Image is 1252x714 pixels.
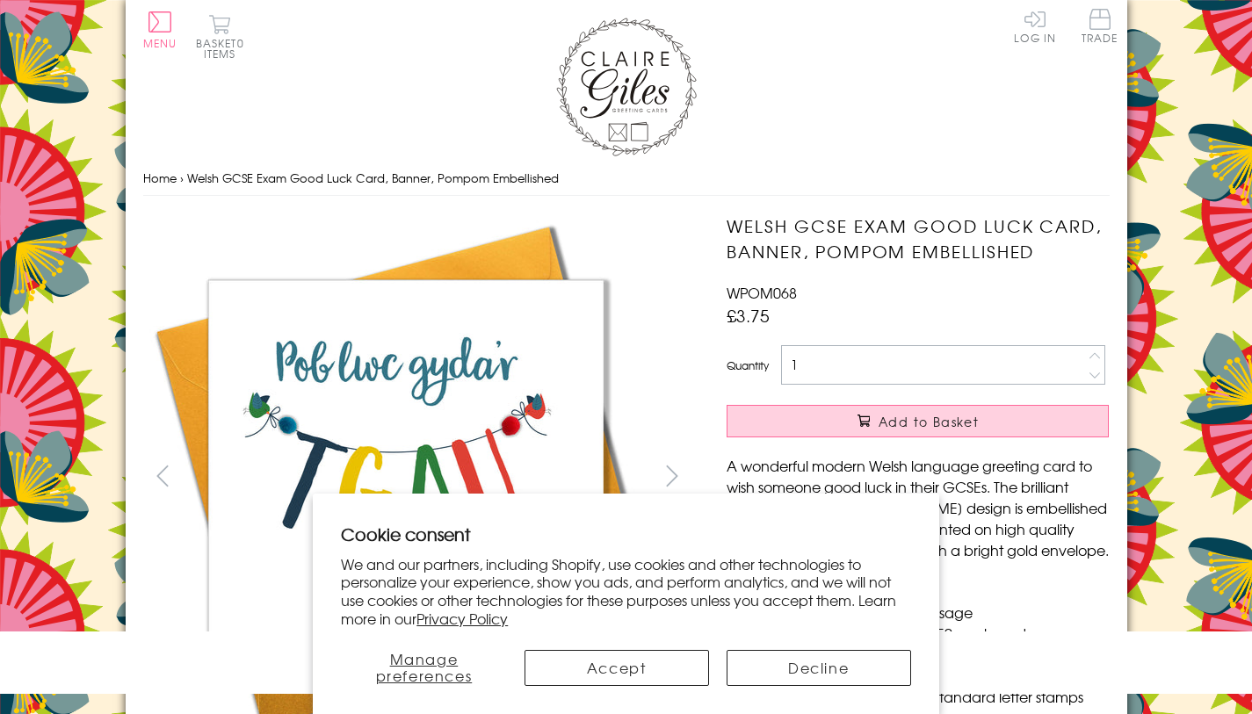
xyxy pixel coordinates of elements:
span: Trade [1082,9,1118,43]
p: A wonderful modern Welsh language greeting card to wish someone good luck in their GCSEs. The bri... [727,455,1109,560]
button: next [652,456,691,495]
h2: Cookie consent [341,522,911,546]
h1: Welsh GCSE Exam Good Luck Card, Banner, Pompom Embellished [727,213,1109,264]
button: Manage preferences [341,650,506,686]
span: £3.75 [727,303,770,328]
button: Basket0 items [196,14,244,59]
button: Menu [143,11,177,48]
span: Manage preferences [376,648,473,686]
a: Log In [1014,9,1056,43]
a: Trade [1082,9,1118,47]
span: Welsh GCSE Exam Good Luck Card, Banner, Pompom Embellished [187,169,559,186]
button: Decline [727,650,911,686]
span: WPOM068 [727,282,797,303]
img: Welsh GCSE Exam Good Luck Card, Banner, Pompom Embellished [691,213,1219,682]
button: Add to Basket [727,405,1109,437]
span: › [180,169,184,186]
span: Menu [143,35,177,51]
a: Privacy Policy [416,608,508,629]
button: prev [143,456,183,495]
img: Claire Giles Greetings Cards [556,18,697,156]
label: Quantity [727,357,769,373]
a: Home [143,169,177,186]
span: 0 items [204,35,244,61]
nav: breadcrumbs [143,161,1110,197]
p: We and our partners, including Shopify, use cookies and other technologies to personalize your ex... [341,555,911,628]
button: Accept [525,650,709,686]
span: Add to Basket [879,413,979,430]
